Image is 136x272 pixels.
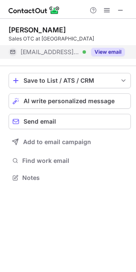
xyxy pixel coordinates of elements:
span: Find work email [22,157,127,165]
button: Send email [9,114,131,129]
button: save-profile-one-click [9,73,131,88]
span: AI write personalized message [24,98,115,104]
span: Notes [22,174,127,182]
button: Find work email [9,155,131,167]
span: Add to email campaign [23,139,91,145]
div: Sales OTC at [GEOGRAPHIC_DATA] [9,35,131,43]
div: [PERSON_NAME] [9,26,66,34]
span: Send email [24,118,56,125]
button: Notes [9,172,131,184]
button: AI write personalized message [9,93,131,109]
div: Save to List / ATS / CRM [24,77,116,84]
img: ContactOut v5.3.10 [9,5,60,15]
button: Add to email campaign [9,134,131,150]
button: Reveal Button [91,48,125,56]
span: [EMAIL_ADDRESS][DOMAIN_NAME] [21,48,80,56]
